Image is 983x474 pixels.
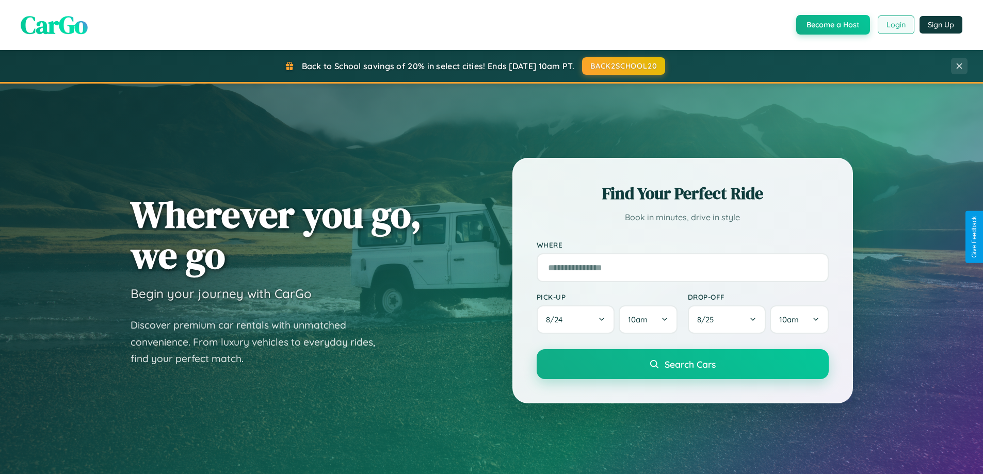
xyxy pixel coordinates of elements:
button: Become a Host [796,15,870,35]
button: BACK2SCHOOL20 [582,57,665,75]
label: Drop-off [688,292,829,301]
h3: Begin your journey with CarGo [131,286,312,301]
button: Sign Up [920,16,962,34]
span: 8 / 25 [697,315,719,324]
button: 10am [619,305,677,334]
button: 10am [770,305,828,334]
span: 10am [779,315,799,324]
button: 8/25 [688,305,766,334]
p: Book in minutes, drive in style [537,210,829,225]
span: CarGo [21,8,88,42]
button: 8/24 [537,305,615,334]
span: 10am [628,315,648,324]
button: Search Cars [537,349,829,379]
button: Login [878,15,914,34]
label: Where [537,240,829,249]
h1: Wherever you go, we go [131,194,422,275]
label: Pick-up [537,292,678,301]
span: 8 / 24 [546,315,568,324]
p: Discover premium car rentals with unmatched convenience. From luxury vehicles to everyday rides, ... [131,317,389,367]
span: Search Cars [665,358,716,370]
h2: Find Your Perfect Ride [537,182,829,205]
span: Back to School savings of 20% in select cities! Ends [DATE] 10am PT. [302,61,574,71]
div: Give Feedback [971,216,978,258]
